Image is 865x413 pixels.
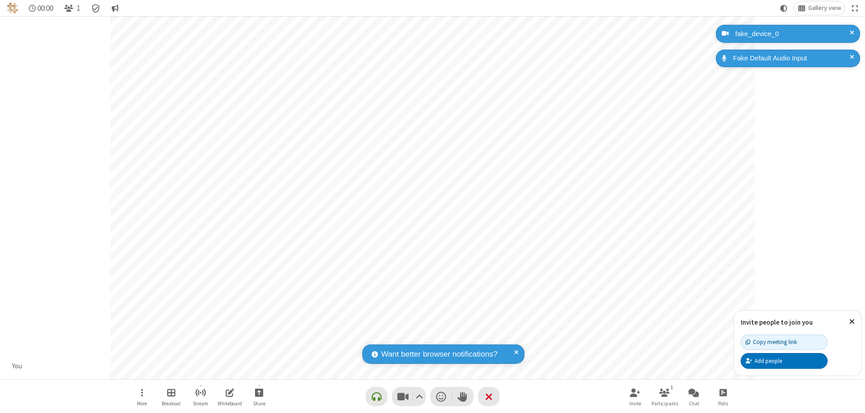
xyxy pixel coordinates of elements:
[392,387,426,406] button: Stop video (⌘+Shift+V)
[60,1,84,15] button: Open participant list
[253,401,265,406] span: Share
[689,401,699,406] span: Chat
[25,1,57,15] div: Timer
[848,1,862,15] button: Fullscreen
[381,349,497,360] span: Want better browser notifications?
[651,401,678,406] span: Participants
[680,384,707,409] button: Open chat
[730,53,853,64] div: Fake Default Audio Input
[246,384,273,409] button: Start sharing
[7,3,18,14] img: QA Selenium DO NOT DELETE OR CHANGE
[710,384,737,409] button: Open poll
[128,384,155,409] button: Open menu
[629,401,641,406] span: Invite
[732,29,853,39] div: fake_device_0
[9,361,26,372] div: You
[158,384,185,409] button: Manage Breakout Rooms
[741,335,828,350] button: Copy meeting link
[162,401,181,406] span: Breakout
[668,383,676,391] div: 1
[741,318,813,326] label: Invite people to join you
[746,338,797,346] div: Copy meeting link
[741,353,828,368] button: Add people
[452,387,473,406] button: Raise hand
[77,4,80,13] span: 1
[794,1,845,15] button: Change layout
[622,384,649,409] button: Invite participants (⌘+Shift+I)
[842,311,861,333] button: Close popover
[108,1,122,15] button: Conversation
[777,1,791,15] button: Using system theme
[366,387,387,406] button: Connect your audio
[808,5,841,12] span: Gallery view
[651,384,678,409] button: Open participant list
[137,401,147,406] span: More
[37,4,53,13] span: 00:00
[430,387,452,406] button: Send a reaction
[478,387,500,406] button: End or leave meeting
[718,401,728,406] span: Polls
[413,387,425,406] button: Video setting
[216,384,243,409] button: Open shared whiteboard
[87,1,105,15] div: Meeting details Encryption enabled
[187,384,214,409] button: Start streaming
[218,401,242,406] span: Whiteboard
[193,401,208,406] span: Stream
